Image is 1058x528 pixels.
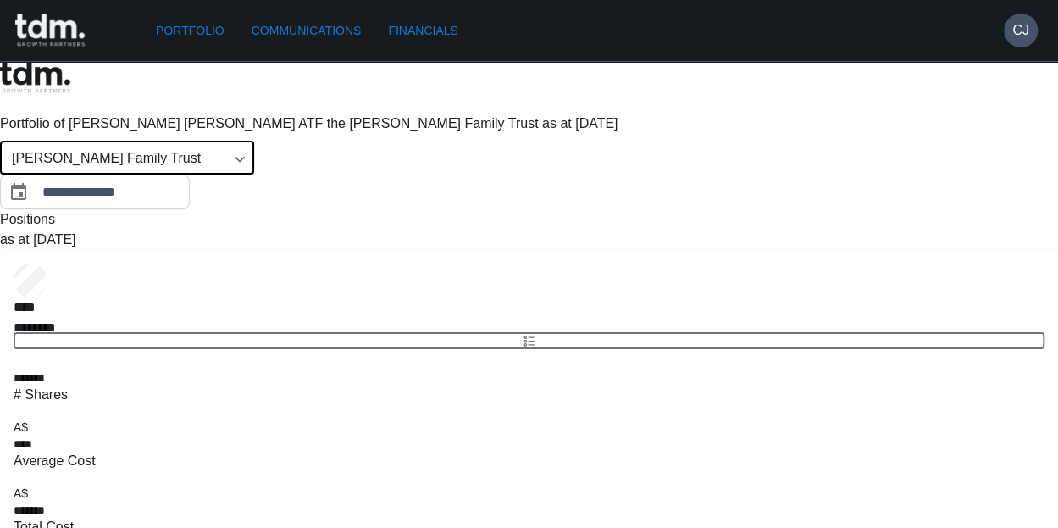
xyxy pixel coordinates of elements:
g: rgba(16, 24, 40, 0.6 [524,336,534,345]
p: Average Cost [14,451,96,471]
a: Financials [381,15,464,47]
p: A$ [14,485,74,502]
button: Choose date, selected date is Sep 30, 2025 [2,175,36,209]
button: CJ [1004,14,1038,47]
a: Communications [245,15,368,47]
p: A$ [14,419,96,436]
h6: CJ [1012,20,1029,41]
a: Portfolio [149,15,231,47]
p: # Shares [14,385,68,405]
a: View Client Communications [14,332,1044,349]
